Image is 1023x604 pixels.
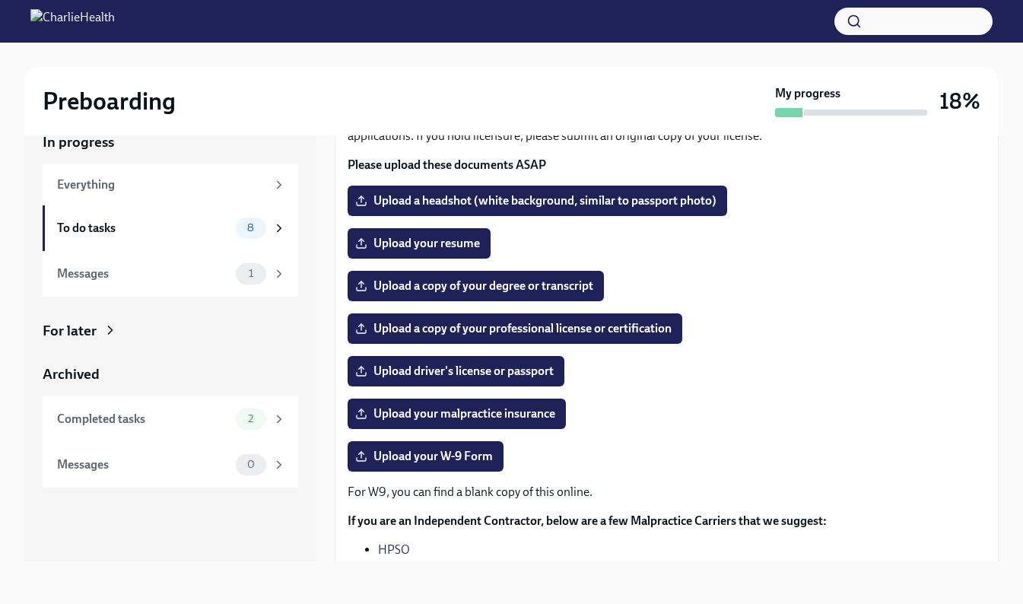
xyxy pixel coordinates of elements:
a: Philadelphia Insurance. CO [378,559,519,574]
label: Upload your resume [348,228,491,259]
a: Archived [43,364,298,384]
div: Everything [57,176,266,193]
div: Messages [57,265,230,282]
span: 1 [240,268,262,279]
div: For later [43,321,97,341]
label: Upload a copy of your degree or transcript [348,271,604,301]
a: For later [43,321,298,341]
h3: 18% [939,87,980,115]
span: 8 [238,222,263,234]
img: CharlieHealth [30,9,115,33]
label: Upload your W-9 Form [348,441,504,472]
a: Messages0 [43,442,298,488]
label: Upload a copy of your professional license or certification [348,313,682,344]
a: Completed tasks2 [43,396,298,442]
label: Upload driver's license or passport [348,356,564,386]
a: To do tasks8 [43,205,298,251]
strong: Please upload these documents ASAP [348,157,546,172]
h2: Preboarding [43,86,176,116]
span: Upload your resume [358,236,480,251]
a: Messages1 [43,251,298,297]
span: 2 [239,413,262,424]
div: Completed tasks [57,411,230,428]
label: Upload your malpractice insurance [348,399,566,429]
a: Everything [43,164,298,205]
span: Upload your W-9 Form [358,449,493,464]
div: Messages [57,456,230,473]
span: Upload driver's license or passport [358,364,554,379]
strong: My progress [775,85,840,102]
strong: If you are an Independent Contractor, below are a few Malpractice Carriers that we suggest: [348,513,827,528]
label: Upload a headshot (white background, similar to passport photo) [348,186,727,216]
p: For W9, you can find a blank copy of this online. [348,484,986,501]
a: In progress [43,132,298,152]
span: 0 [238,459,264,470]
span: Upload a copy of your professional license or certification [358,321,672,336]
div: To do tasks [57,220,230,237]
span: Upload your malpractice insurance [358,406,555,421]
a: HPSO [378,542,410,557]
span: Upload a copy of your degree or transcript [358,278,593,294]
span: Upload a headshot (white background, similar to passport photo) [358,193,716,208]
